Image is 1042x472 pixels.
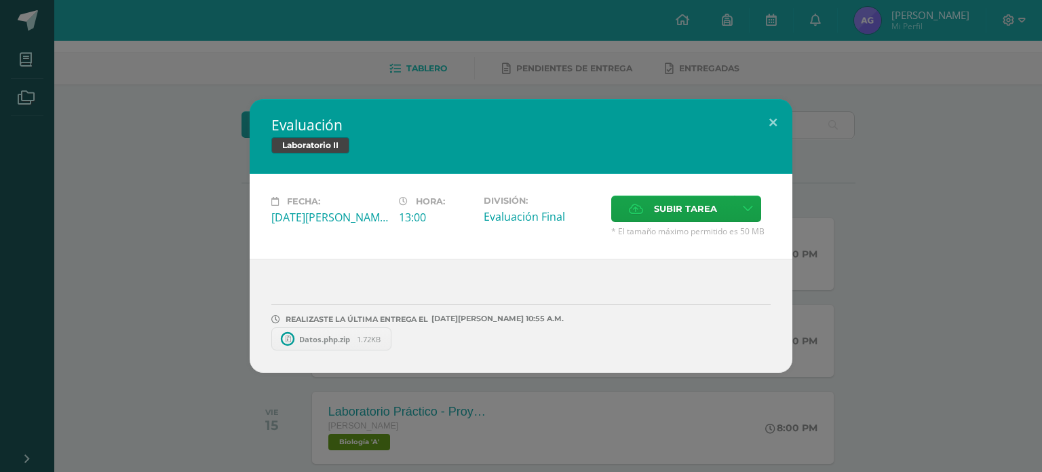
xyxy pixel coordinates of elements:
[287,196,320,206] span: Fecha:
[484,209,600,224] div: Evaluación Final
[271,327,391,350] a: Datos.php.zip 1.72KB
[484,196,600,206] label: División:
[292,334,357,344] span: Datos.php.zip
[286,314,428,324] span: REALIZASTE LA ÚLTIMA ENTREGA EL
[611,225,771,237] span: * El tamaño máximo permitido es 50 MB
[754,99,792,145] button: Close (Esc)
[271,115,771,134] h2: Evaluación
[654,196,717,221] span: Subir tarea
[357,334,381,344] span: 1.72KB
[271,137,349,153] span: Laboratorio II
[399,210,473,225] div: 13:00
[416,196,445,206] span: Hora:
[271,210,388,225] div: [DATE][PERSON_NAME]
[428,319,564,319] span: [DATE][PERSON_NAME] 10:55 A.M.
